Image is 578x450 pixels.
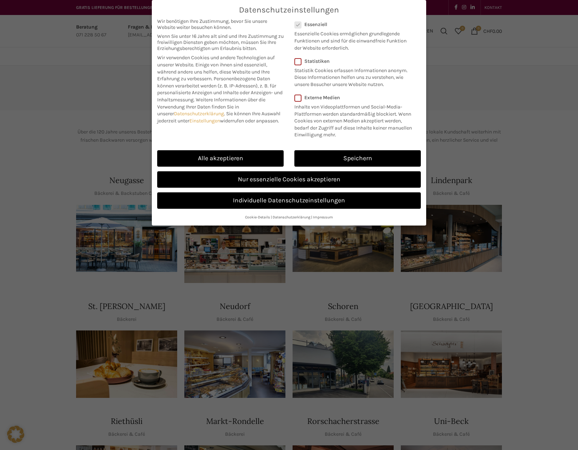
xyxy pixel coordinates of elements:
span: Wir benötigen Ihre Zustimmung, bevor Sie unsere Website weiter besuchen können. [157,18,284,30]
a: Datenschutzerklärung [273,215,310,219]
span: Sie können Ihre Auswahl jederzeit unter widerrufen oder anpassen. [157,111,280,124]
span: Personenbezogene Daten können verarbeitet werden (z. B. IP-Adressen), z. B. für personalisierte A... [157,76,283,103]
span: Weitere Informationen über die Verwendung Ihrer Daten finden Sie in unserer . [157,97,265,117]
a: Cookie-Details [245,215,270,219]
a: Datenschutzerklärung [174,111,224,117]
p: Statistik Cookies erfassen Informationen anonym. Diese Informationen helfen uns zu verstehen, wie... [294,64,412,88]
span: Wir verwenden Cookies und andere Technologien auf unserer Website. Einige von ihnen sind essenzie... [157,55,275,82]
a: Nur essenzielle Cookies akzeptieren [157,171,421,188]
a: Einstellungen [189,118,220,124]
a: Alle akzeptieren [157,150,284,167]
p: Inhalte von Videoplattformen und Social-Media-Plattformen werden standardmäßig blockiert. Wenn Co... [294,101,416,138]
label: Essenziell [294,21,412,27]
a: Individuelle Datenschutzeinstellungen [157,192,421,209]
a: Speichern [294,150,421,167]
p: Essenzielle Cookies ermöglichen grundlegende Funktionen und sind für die einwandfreie Funktion de... [294,27,412,51]
label: Statistiken [294,58,412,64]
span: Wenn Sie unter 16 Jahre alt sind und Ihre Zustimmung zu freiwilligen Diensten geben möchten, müss... [157,33,284,51]
label: Externe Medien [294,95,416,101]
span: Datenschutzeinstellungen [239,5,339,15]
a: Impressum [313,215,333,219]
